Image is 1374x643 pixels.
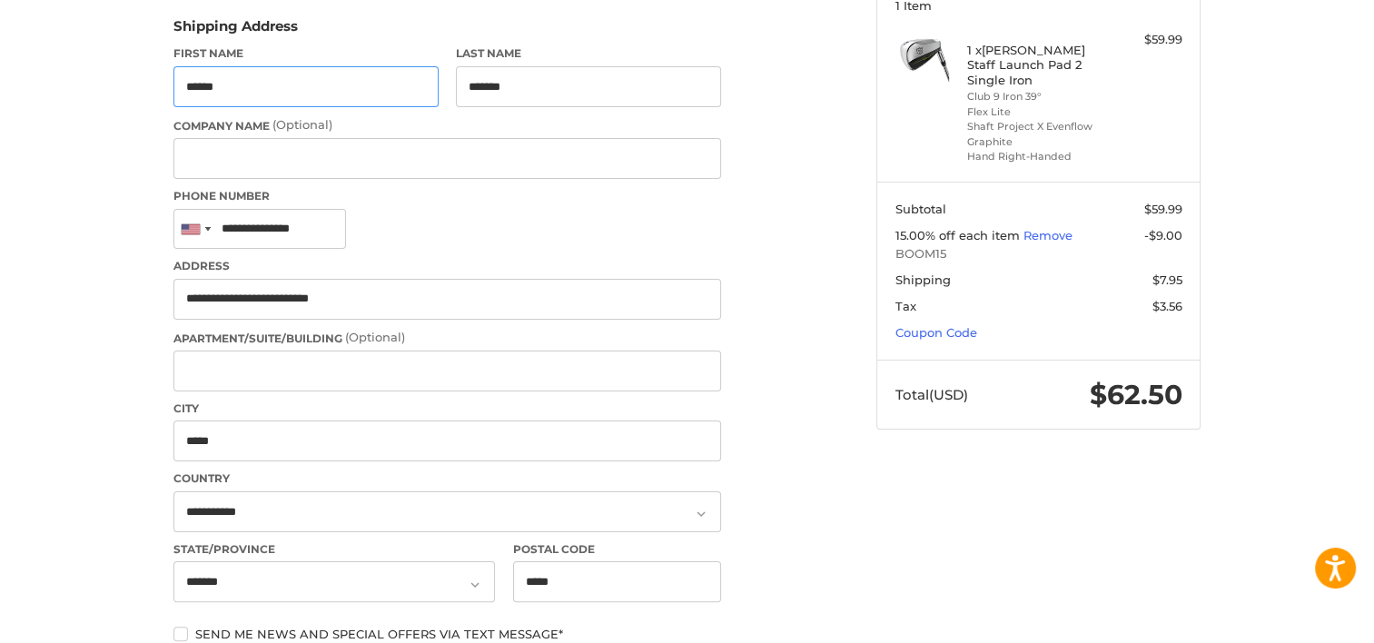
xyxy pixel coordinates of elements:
[1144,228,1182,242] span: -$9.00
[1152,299,1182,313] span: $3.56
[173,258,721,274] label: Address
[967,89,1106,104] li: Club 9 Iron 39°
[173,401,721,417] label: City
[173,627,721,641] label: Send me news and special offers via text message*
[1090,378,1182,411] span: $62.50
[173,16,298,45] legend: Shipping Address
[895,272,951,287] span: Shipping
[967,104,1106,120] li: Flex Lite
[967,149,1106,164] li: Hand Right-Handed
[173,45,439,62] label: First Name
[174,210,216,249] div: United States: +1
[967,43,1106,87] h4: 1 x [PERSON_NAME] Staff Launch Pad 2 Single Iron
[456,45,721,62] label: Last Name
[173,116,721,134] label: Company Name
[895,202,946,216] span: Subtotal
[1144,202,1182,216] span: $59.99
[895,325,977,340] a: Coupon Code
[1023,228,1073,242] a: Remove
[173,470,721,487] label: Country
[895,299,916,313] span: Tax
[895,245,1182,263] span: BOOM15
[173,329,721,347] label: Apartment/Suite/Building
[272,117,332,132] small: (Optional)
[513,541,722,558] label: Postal Code
[173,188,721,204] label: Phone Number
[1111,31,1182,49] div: $59.99
[895,386,968,403] span: Total (USD)
[1224,594,1374,643] iframe: Google Customer Reviews
[1152,272,1182,287] span: $7.95
[895,228,1023,242] span: 15.00% off each item
[967,119,1106,149] li: Shaft Project X Evenflow Graphite
[345,330,405,344] small: (Optional)
[173,541,495,558] label: State/Province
